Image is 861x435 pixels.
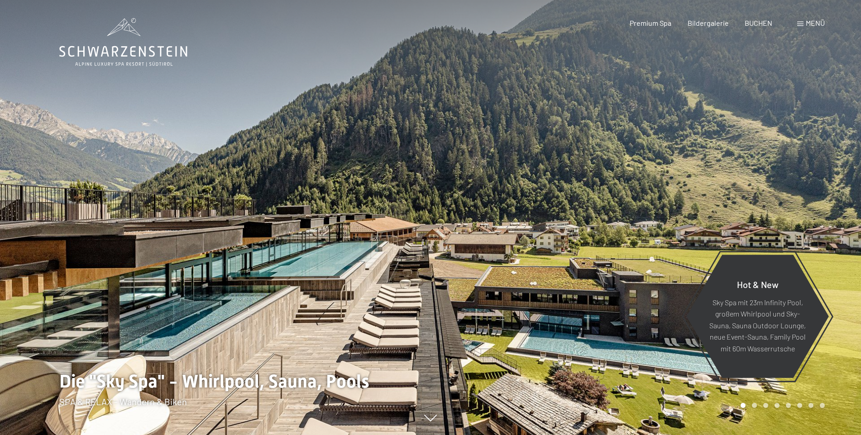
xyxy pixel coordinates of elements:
div: Carousel Page 6 [797,403,802,408]
a: BUCHEN [745,19,772,27]
a: Bildergalerie [688,19,729,27]
div: Carousel Page 1 (Current Slide) [741,403,746,408]
span: Menü [806,19,825,27]
div: Carousel Page 8 [820,403,825,408]
div: Carousel Page 3 [763,403,768,408]
a: Premium Spa [630,19,671,27]
div: Carousel Page 7 [808,403,813,408]
p: Sky Spa mit 23m Infinity Pool, großem Whirlpool und Sky-Sauna, Sauna Outdoor Lounge, neue Event-S... [708,296,807,354]
a: Hot & New Sky Spa mit 23m Infinity Pool, großem Whirlpool und Sky-Sauna, Sauna Outdoor Lounge, ne... [686,254,829,378]
div: Carousel Page 2 [752,403,757,408]
div: Carousel Page 4 [775,403,780,408]
span: Hot & New [737,279,779,289]
div: Carousel Page 5 [786,403,791,408]
div: Carousel Pagination [737,403,825,408]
